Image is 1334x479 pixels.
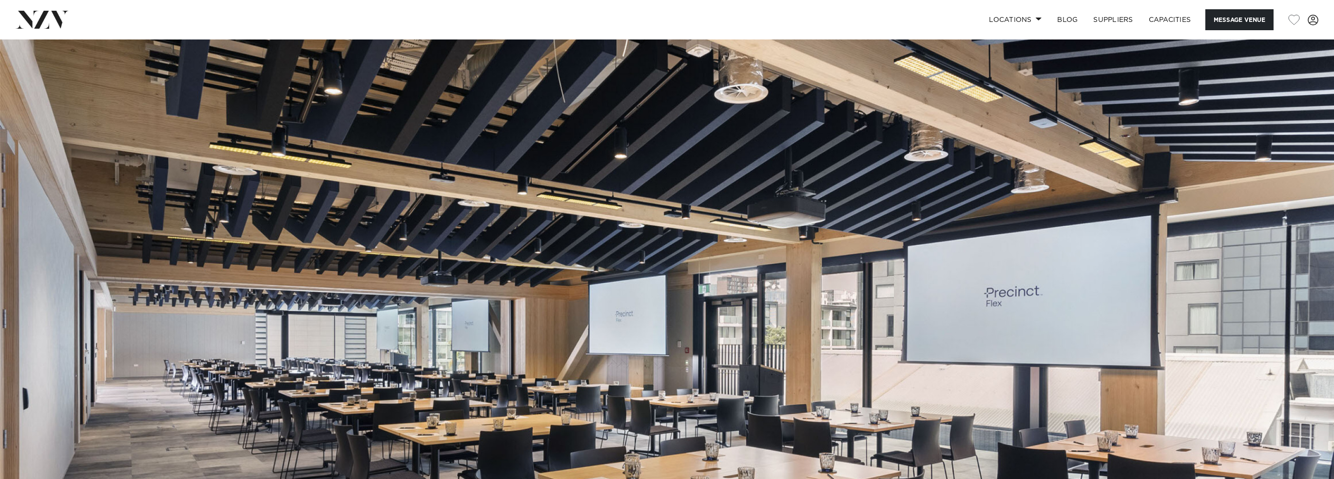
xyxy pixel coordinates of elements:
img: nzv-logo.png [16,11,69,28]
a: Capacities [1141,9,1199,30]
button: Message Venue [1205,9,1274,30]
a: SUPPLIERS [1085,9,1141,30]
a: BLOG [1049,9,1085,30]
a: Locations [981,9,1049,30]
